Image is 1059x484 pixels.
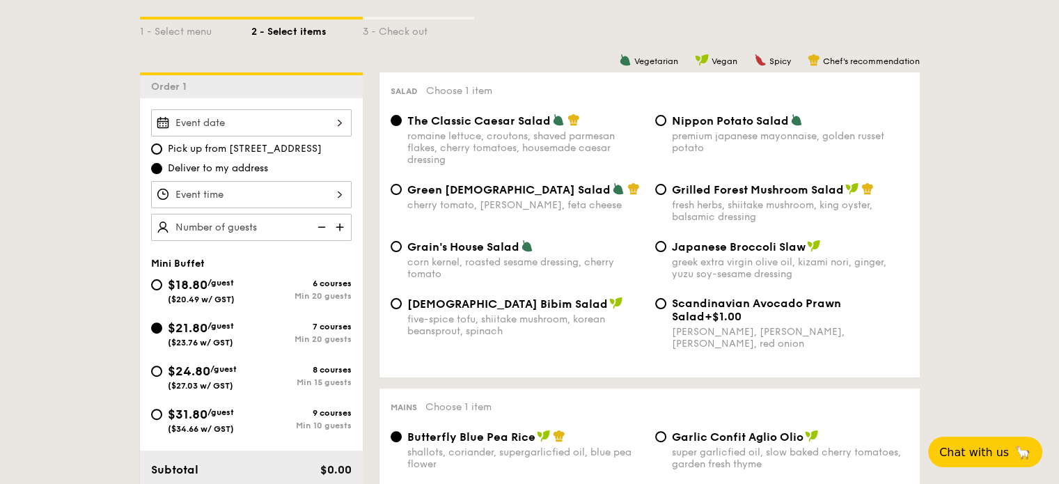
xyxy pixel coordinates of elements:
[805,430,819,442] img: icon-vegan.f8ff3823.svg
[407,240,519,253] span: Grain's House Salad
[168,277,207,292] span: $18.80
[1014,444,1031,460] span: 🦙
[168,407,207,422] span: $31.80
[754,54,767,66] img: icon-spicy.37a8142b.svg
[331,214,352,240] img: icon-add.58712e84.svg
[672,183,844,196] span: Grilled Forest Mushroom Salad
[407,430,535,444] span: Butterfly Blue Pea Rice
[407,297,608,311] span: [DEMOGRAPHIC_DATA] Bibim Salad
[425,401,492,413] span: Choose 1 item
[672,199,909,223] div: fresh herbs, shiitake mushroom, king oyster, balsamic dressing
[168,320,207,336] span: $21.80
[207,407,234,417] span: /guest
[168,162,268,175] span: Deliver to my address
[251,365,352,375] div: 8 courses
[407,313,644,337] div: five-spice tofu, shiitake mushroom, korean beansprout, spinach
[251,334,352,344] div: Min 20 guests
[391,115,402,126] input: The Classic Caesar Saladromaine lettuce, croutons, shaved parmesan flakes, cherry tomatoes, house...
[861,182,874,195] img: icon-chef-hat.a58ddaea.svg
[672,326,909,350] div: [PERSON_NAME], [PERSON_NAME], [PERSON_NAME], red onion
[151,322,162,334] input: $21.80/guest($23.76 w/ GST)7 coursesMin 20 guests
[391,184,402,195] input: Green [DEMOGRAPHIC_DATA] Saladcherry tomato, [PERSON_NAME], feta cheese
[251,279,352,288] div: 6 courses
[407,199,644,211] div: cherry tomato, [PERSON_NAME], feta cheese
[407,256,644,280] div: corn kernel, roasted sesame dressing, cherry tomato
[391,86,418,96] span: Salad
[407,114,551,127] span: The Classic Caesar Salad
[712,56,737,66] span: Vegan
[807,240,821,252] img: icon-vegan.f8ff3823.svg
[407,183,611,196] span: Green [DEMOGRAPHIC_DATA] Salad
[207,321,234,331] span: /guest
[928,437,1042,467] button: Chat with us🦙
[151,279,162,290] input: $18.80/guest($20.49 w/ GST)6 coursesMin 20 guests
[168,338,233,348] span: ($23.76 w/ GST)
[939,446,1009,459] span: Chat with us
[672,240,806,253] span: Japanese Broccoli Slaw
[151,163,162,174] input: Deliver to my address
[151,463,198,476] span: Subtotal
[251,19,363,39] div: 2 - Select items
[552,114,565,126] img: icon-vegetarian.fe4039eb.svg
[151,409,162,420] input: $31.80/guest($34.66 w/ GST)9 coursesMin 10 guests
[609,297,623,309] img: icon-vegan.f8ff3823.svg
[769,56,791,66] span: Spicy
[168,295,235,304] span: ($20.49 w/ GST)
[845,182,859,195] img: icon-vegan.f8ff3823.svg
[251,377,352,387] div: Min 15 guests
[151,181,352,208] input: Event time
[655,184,666,195] input: Grilled Forest Mushroom Saladfresh herbs, shiitake mushroom, king oyster, balsamic dressing
[251,408,352,418] div: 9 courses
[705,310,742,323] span: +$1.00
[310,214,331,240] img: icon-reduce.1d2dbef1.svg
[168,381,233,391] span: ($27.03 w/ GST)
[151,258,205,270] span: Mini Buffet
[808,54,820,66] img: icon-chef-hat.a58ddaea.svg
[151,81,192,93] span: Order 1
[151,214,352,241] input: Number of guests
[151,109,352,136] input: Event date
[567,114,580,126] img: icon-chef-hat.a58ddaea.svg
[672,130,909,154] div: premium japanese mayonnaise, golden russet potato
[251,322,352,331] div: 7 courses
[391,298,402,309] input: [DEMOGRAPHIC_DATA] Bibim Saladfive-spice tofu, shiitake mushroom, korean beansprout, spinach
[790,114,803,126] img: icon-vegetarian.fe4039eb.svg
[168,142,322,156] span: Pick up from [STREET_ADDRESS]
[168,364,210,379] span: $24.80
[537,430,551,442] img: icon-vegan.f8ff3823.svg
[672,446,909,470] div: super garlicfied oil, slow baked cherry tomatoes, garden fresh thyme
[655,298,666,309] input: Scandinavian Avocado Prawn Salad+$1.00[PERSON_NAME], [PERSON_NAME], [PERSON_NAME], red onion
[553,430,565,442] img: icon-chef-hat.a58ddaea.svg
[672,114,789,127] span: Nippon Potato Salad
[634,56,678,66] span: Vegetarian
[655,115,666,126] input: Nippon Potato Saladpremium japanese mayonnaise, golden russet potato
[655,431,666,442] input: Garlic Confit Aglio Oliosuper garlicfied oil, slow baked cherry tomatoes, garden fresh thyme
[207,278,234,288] span: /guest
[672,256,909,280] div: greek extra virgin olive oil, kizami nori, ginger, yuzu soy-sesame dressing
[210,364,237,374] span: /guest
[251,421,352,430] div: Min 10 guests
[627,182,640,195] img: icon-chef-hat.a58ddaea.svg
[320,463,351,476] span: $0.00
[655,241,666,252] input: Japanese Broccoli Slawgreek extra virgin olive oil, kizami nori, ginger, yuzu soy-sesame dressing
[391,431,402,442] input: Butterfly Blue Pea Riceshallots, coriander, supergarlicfied oil, blue pea flower
[168,424,234,434] span: ($34.66 w/ GST)
[363,19,474,39] div: 3 - Check out
[521,240,533,252] img: icon-vegetarian.fe4039eb.svg
[426,85,492,97] span: Choose 1 item
[391,403,417,412] span: Mains
[612,182,625,195] img: icon-vegetarian.fe4039eb.svg
[672,430,803,444] span: Garlic Confit Aglio Olio
[151,143,162,155] input: Pick up from [STREET_ADDRESS]
[619,54,632,66] img: icon-vegetarian.fe4039eb.svg
[140,19,251,39] div: 1 - Select menu
[251,291,352,301] div: Min 20 guests
[151,366,162,377] input: $24.80/guest($27.03 w/ GST)8 coursesMin 15 guests
[407,446,644,470] div: shallots, coriander, supergarlicfied oil, blue pea flower
[695,54,709,66] img: icon-vegan.f8ff3823.svg
[672,297,841,323] span: Scandinavian Avocado Prawn Salad
[407,130,644,166] div: romaine lettuce, croutons, shaved parmesan flakes, cherry tomatoes, housemade caesar dressing
[391,241,402,252] input: Grain's House Saladcorn kernel, roasted sesame dressing, cherry tomato
[823,56,920,66] span: Chef's recommendation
